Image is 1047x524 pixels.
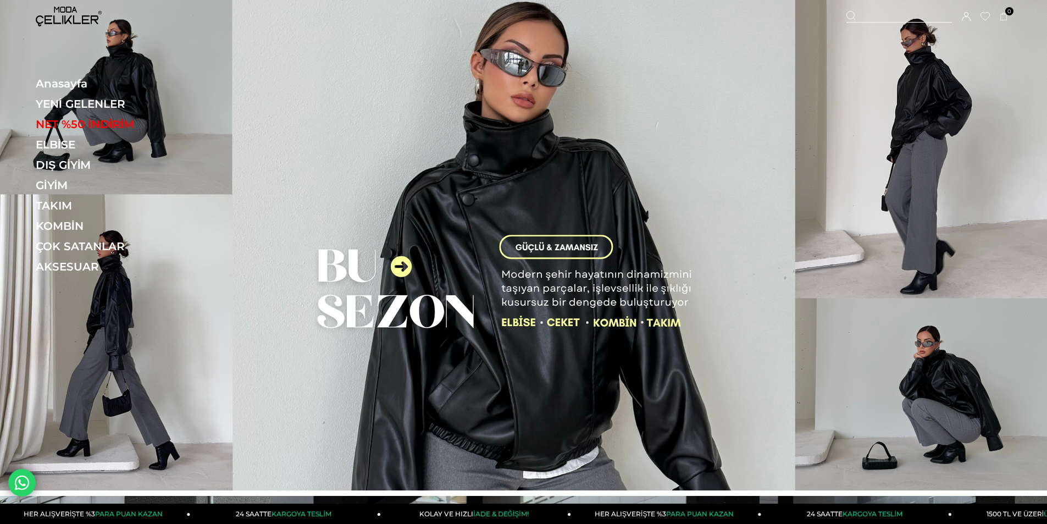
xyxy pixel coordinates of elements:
[381,504,571,524] a: KOLAY VE HIZLIİADE & DEĞİŞİM!
[1005,7,1013,15] span: 0
[36,158,187,172] a: DIŞ GİYİM
[1000,13,1008,21] a: 0
[473,510,528,518] span: İADE & DEĞİŞİM!
[36,118,187,131] a: NET %50 İNDİRİM
[36,77,187,90] a: Anasayfa
[95,510,163,518] span: PARA PUAN KAZAN
[36,7,102,26] img: logo
[571,504,761,524] a: HER ALIŞVERİŞTE %3PARA PUAN KAZAN
[36,179,187,192] a: GİYİM
[36,199,187,212] a: TAKIM
[272,510,331,518] span: KARGOYA TESLİM
[36,138,187,151] a: ELBİSE
[191,504,381,524] a: 24 SAATTEKARGOYA TESLİM
[843,510,902,518] span: KARGOYA TESLİM
[36,219,187,233] a: KOMBİN
[762,504,952,524] a: 24 SAATTEKARGOYA TESLİM
[36,97,187,111] a: YENİ GELENLER
[36,260,187,273] a: AKSESUAR
[666,510,734,518] span: PARA PUAN KAZAN
[36,240,187,253] a: ÇOK SATANLAR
